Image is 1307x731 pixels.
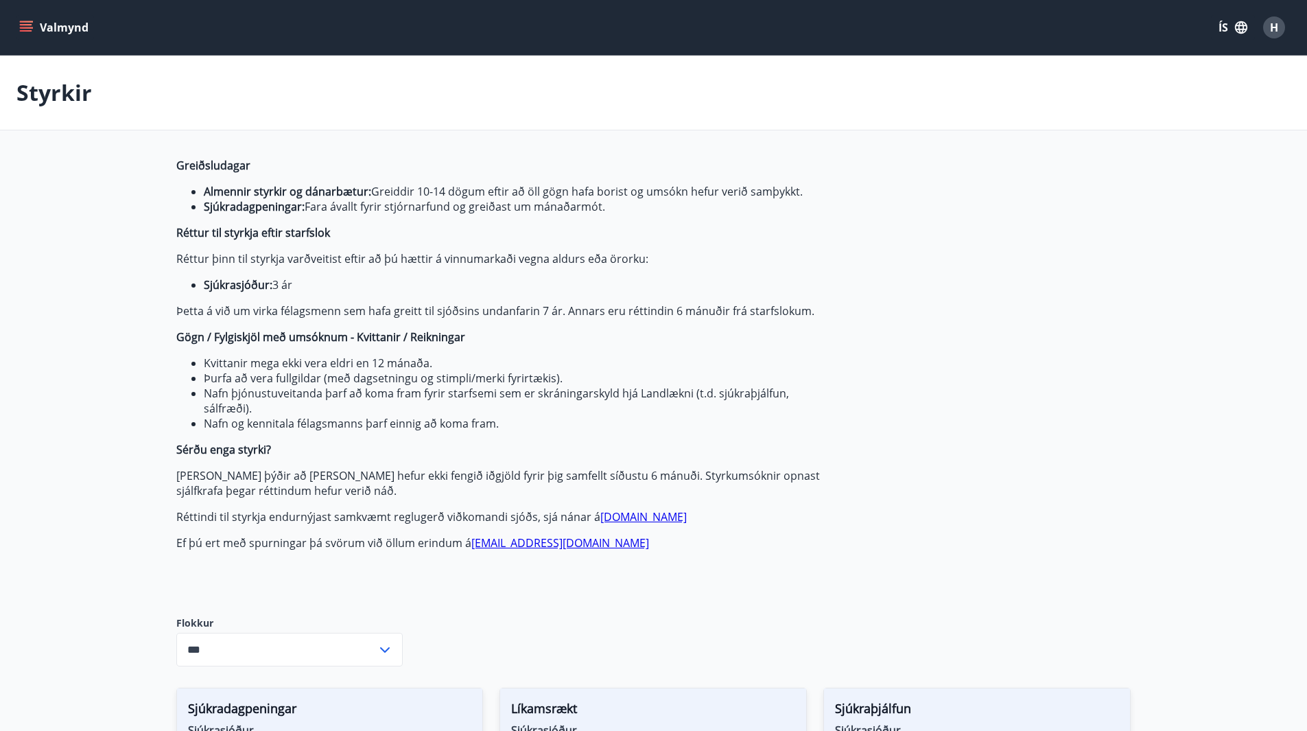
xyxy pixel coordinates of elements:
span: Sjúkradagpeningar [188,699,472,723]
label: Flokkur [176,616,403,630]
strong: Sérðu enga styrki? [176,442,271,457]
li: Kvittanir mega ekki vera eldri en 12 mánaða. [204,356,824,371]
button: menu [16,15,94,40]
strong: Réttur til styrkja eftir starfslok [176,225,330,240]
li: Nafn og kennitala félagsmanns þarf einnig að koma fram. [204,416,824,431]
p: Þetta á við um virka félagsmenn sem hafa greitt til sjóðsins undanfarin 7 ár. Annars eru réttindi... [176,303,824,318]
p: Styrkir [16,78,92,108]
li: Þurfa að vera fullgildar (með dagsetningu og stimpli/merki fyrirtækis). [204,371,824,386]
span: H [1270,20,1278,35]
strong: Sjúkradagpeningar: [204,199,305,214]
li: 3 ár [204,277,824,292]
p: Réttur þinn til styrkja varðveitist eftir að þú hættir á vinnumarkaði vegna aldurs eða örorku: [176,251,824,266]
p: Réttindi til styrkja endurnýjast samkvæmt reglugerð viðkomandi sjóðs, sjá nánar á [176,509,824,524]
button: ÍS [1211,15,1255,40]
strong: Gögn / Fylgiskjöl með umsóknum - Kvittanir / Reikningar [176,329,465,345]
p: Ef þú ert með spurningar þá svörum við öllum erindum á [176,535,824,550]
span: Sjúkraþjálfun [835,699,1119,723]
p: [PERSON_NAME] þýðir að [PERSON_NAME] hefur ekki fengið iðgjöld fyrir þig samfellt síðustu 6 mánuð... [176,468,824,498]
strong: Sjúkrasjóður: [204,277,272,292]
button: H [1258,11,1291,44]
strong: Almennir styrkir og dánarbætur: [204,184,371,199]
li: Greiddir 10-14 dögum eftir að öll gögn hafa borist og umsókn hefur verið samþykkt. [204,184,824,199]
a: [EMAIL_ADDRESS][DOMAIN_NAME] [471,535,649,550]
span: Líkamsrækt [511,699,795,723]
li: Fara ávallt fyrir stjórnarfund og greiðast um mánaðarmót. [204,199,824,214]
li: Nafn þjónustuveitanda þarf að koma fram fyrir starfsemi sem er skráningarskyld hjá Landlækni (t.d... [204,386,824,416]
a: [DOMAIN_NAME] [600,509,687,524]
strong: Greiðsludagar [176,158,250,173]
